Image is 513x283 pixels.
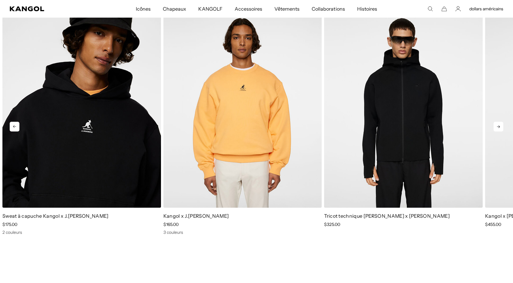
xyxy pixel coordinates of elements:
[312,6,345,12] font: Collaborations
[161,9,322,235] div: 2 sur 5
[441,6,447,12] button: Panier
[136,6,151,12] font: Icônes
[324,222,340,227] span: $325.00
[485,222,501,227] span: $455.00
[163,222,179,227] span: $165.00
[428,6,433,12] summary: Rechercher ici
[2,213,109,219] a: Sweat à capuche Kangol x J.[PERSON_NAME]
[469,6,503,12] button: dollars américains
[2,222,17,227] span: $175.00
[163,9,322,208] img: Kangol x J.Lindeberg Roberto Crewneck
[455,6,461,12] a: Compte
[357,6,377,12] font: Histoires
[10,6,90,11] a: Kangol
[163,6,186,12] font: Chapeaux
[163,230,183,235] font: 3 couleurs
[2,9,161,208] img: Sweat à capuche Kangol x J.Lindeberg Roberto
[322,9,483,235] div: 3 sur 5
[198,6,222,12] font: KANGOLF
[163,213,229,219] a: Kangol x J.[PERSON_NAME]
[235,6,262,12] font: Accessoires
[324,213,450,219] a: Tricot technique [PERSON_NAME] x [PERSON_NAME]
[274,6,300,12] font: Vêtements
[2,230,22,235] font: 2 couleurs
[324,9,483,208] img: Tricot technique Thomas de Kangol x J.Lindeberg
